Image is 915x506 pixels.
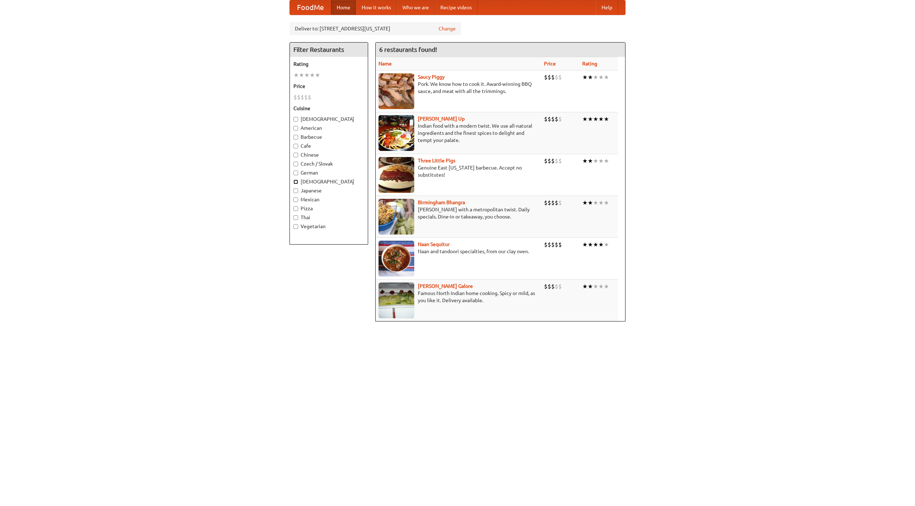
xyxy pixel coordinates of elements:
[582,157,588,165] li: ★
[290,43,368,57] h4: Filter Restaurants
[293,135,298,139] input: Barbecue
[293,224,298,229] input: Vegetarian
[379,61,392,67] a: Name
[558,115,562,123] li: $
[308,93,311,101] li: $
[293,142,364,149] label: Cafe
[582,73,588,81] li: ★
[598,199,604,207] li: ★
[379,290,538,304] p: Famous North Indian home cooking. Spicy or mild, as you like it. Delivery available.
[293,215,298,220] input: Thai
[418,158,455,163] a: Three Little Pigs
[551,157,555,165] li: $
[293,144,298,148] input: Cafe
[293,214,364,221] label: Thai
[379,199,414,235] img: bhangra.jpg
[418,74,445,80] a: Saucy Piggy
[558,283,562,290] li: $
[299,71,304,79] li: ★
[293,206,298,211] input: Pizza
[588,115,593,123] li: ★
[293,116,364,123] label: [DEMOGRAPHIC_DATA]
[555,157,558,165] li: $
[379,241,414,276] img: naansequitur.jpg
[558,241,562,249] li: $
[593,73,598,81] li: ★
[379,248,538,255] p: Naan and tandoori specialties, from our clay oven.
[548,115,551,123] li: $
[310,71,315,79] li: ★
[604,199,609,207] li: ★
[293,187,364,194] label: Japanese
[604,283,609,290] li: ★
[555,115,558,123] li: $
[293,126,298,131] input: American
[555,199,558,207] li: $
[379,164,538,178] p: Genuine East [US_STATE] barbecue. Accept no substitutes!
[588,157,593,165] li: ★
[588,199,593,207] li: ★
[379,80,538,95] p: Pork. We know how to cook it. Award-winning BBQ sauce, and meat with all the trimmings.
[544,241,548,249] li: $
[293,196,364,203] label: Mexican
[435,0,478,15] a: Recipe videos
[593,241,598,249] li: ★
[301,93,304,101] li: $
[379,115,414,151] img: curryup.jpg
[418,116,465,122] a: [PERSON_NAME] Up
[379,122,538,144] p: Indian food with a modern twist. We use all-natural ingredients and the finest spices to delight ...
[588,241,593,249] li: ★
[604,73,609,81] li: ★
[558,157,562,165] li: $
[598,73,604,81] li: ★
[418,241,450,247] a: Naan Sequitur
[544,157,548,165] li: $
[293,60,364,68] h5: Rating
[593,283,598,290] li: ★
[604,115,609,123] li: ★
[379,73,414,109] img: saucy.jpg
[293,162,298,166] input: Czech / Slovak
[582,61,597,67] a: Rating
[548,241,551,249] li: $
[290,22,461,35] div: Deliver to: [STREET_ADDRESS][US_STATE]
[293,188,298,193] input: Japanese
[315,71,320,79] li: ★
[331,0,356,15] a: Home
[551,199,555,207] li: $
[293,117,298,122] input: [DEMOGRAPHIC_DATA]
[548,157,551,165] li: $
[304,71,310,79] li: ★
[548,199,551,207] li: $
[293,171,298,175] input: German
[544,199,548,207] li: $
[582,115,588,123] li: ★
[598,157,604,165] li: ★
[418,200,465,205] a: Birmingham Bhangra
[558,73,562,81] li: $
[593,115,598,123] li: ★
[558,199,562,207] li: $
[593,157,598,165] li: ★
[555,283,558,290] li: $
[379,157,414,193] img: littlepigs.jpg
[544,73,548,81] li: $
[356,0,397,15] a: How it works
[555,241,558,249] li: $
[290,0,331,15] a: FoodMe
[588,73,593,81] li: ★
[293,83,364,90] h5: Price
[548,73,551,81] li: $
[555,73,558,81] li: $
[379,206,538,220] p: [PERSON_NAME] with a metropolitan twist. Daily specials. Dine-in or takeaway, you choose.
[293,153,298,157] input: Chinese
[551,241,555,249] li: $
[418,283,473,289] a: [PERSON_NAME] Galore
[544,115,548,123] li: $
[293,151,364,158] label: Chinese
[596,0,618,15] a: Help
